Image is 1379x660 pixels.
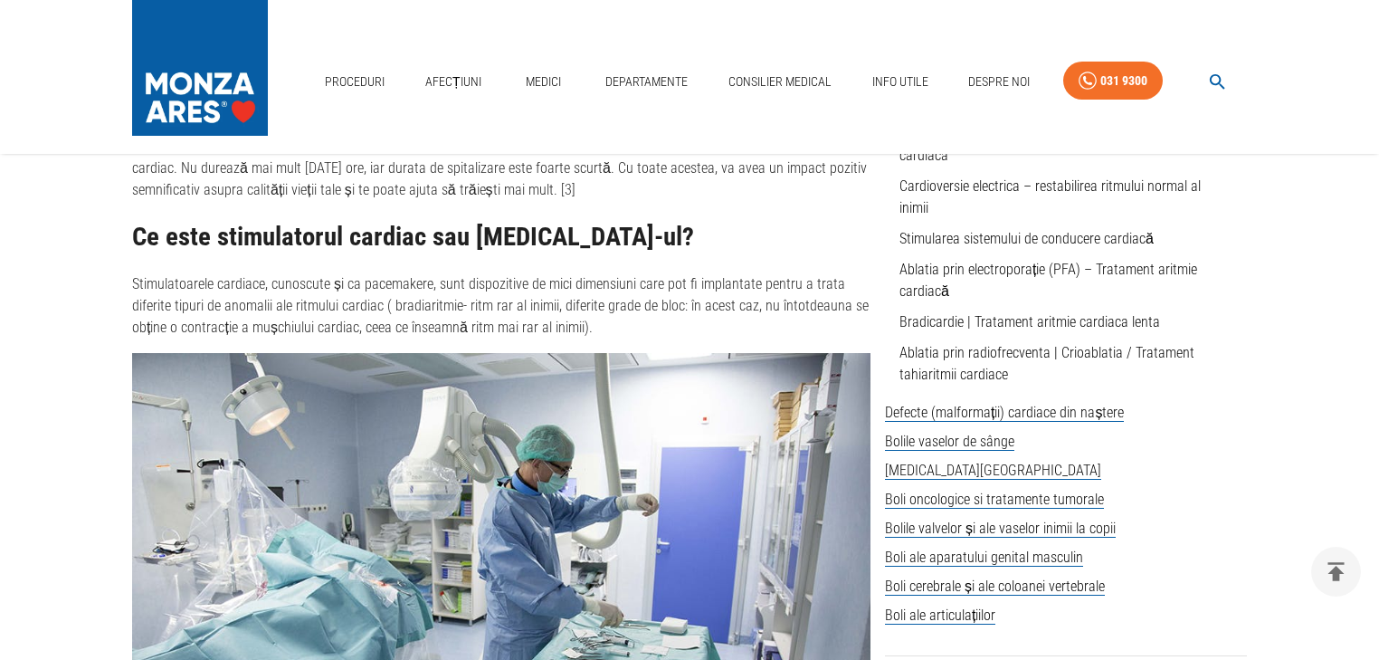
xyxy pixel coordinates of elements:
[885,578,1105,596] span: Boli cerebrale și ale coloanei vertebrale
[899,313,1160,330] a: Bradicardie | Tratament aritmie cardiaca lenta
[885,607,995,625] span: Boli ale articulațiilor
[132,136,870,201] p: este o procedură minim invazivă ce îți poate schimba viața dacă suferi de tulburări de ritm cardi...
[318,63,392,100] a: Proceduri
[721,63,839,100] a: Consilier Medical
[899,261,1197,300] a: Ablatia prin electroporație (PFA) – Tratament aritmie cardiacă
[598,63,695,100] a: Departamente
[1311,547,1361,597] button: delete
[418,63,489,100] a: Afecțiuni
[961,63,1037,100] a: Despre Noi
[132,223,870,252] h2: Ce este stimulatorul cardiac sau [MEDICAL_DATA]-ul?
[899,230,1154,247] a: Stimularea sistemului de conducere cardiacă
[132,273,870,339] p: Stimulatoarele cardiace, cunoscute și ca pacemakere, sunt dispozitive de mici dimensiuni care pot...
[885,491,1104,509] span: Boli oncologice si tratamente tumorale
[885,549,1083,567] span: Boli ale aparatului genital masculin
[514,63,572,100] a: Medici
[885,404,1124,422] span: Defecte (malformații) cardiace din naștere
[885,462,1101,480] span: [MEDICAL_DATA][GEOGRAPHIC_DATA]
[865,63,936,100] a: Info Utile
[899,344,1194,383] a: Ablatia prin radiofrecventa | Crioablatia / Tratament tahiaritmii cardiace
[885,433,1014,451] span: Bolile vaselor de sânge
[899,177,1201,216] a: Cardioversie electrica – restabilirea ritmului normal al inimii
[1063,62,1163,100] a: 031 9300
[1100,70,1147,92] div: 031 9300
[885,520,1116,538] span: Bolile valvelor și ale vaselor inimii la copii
